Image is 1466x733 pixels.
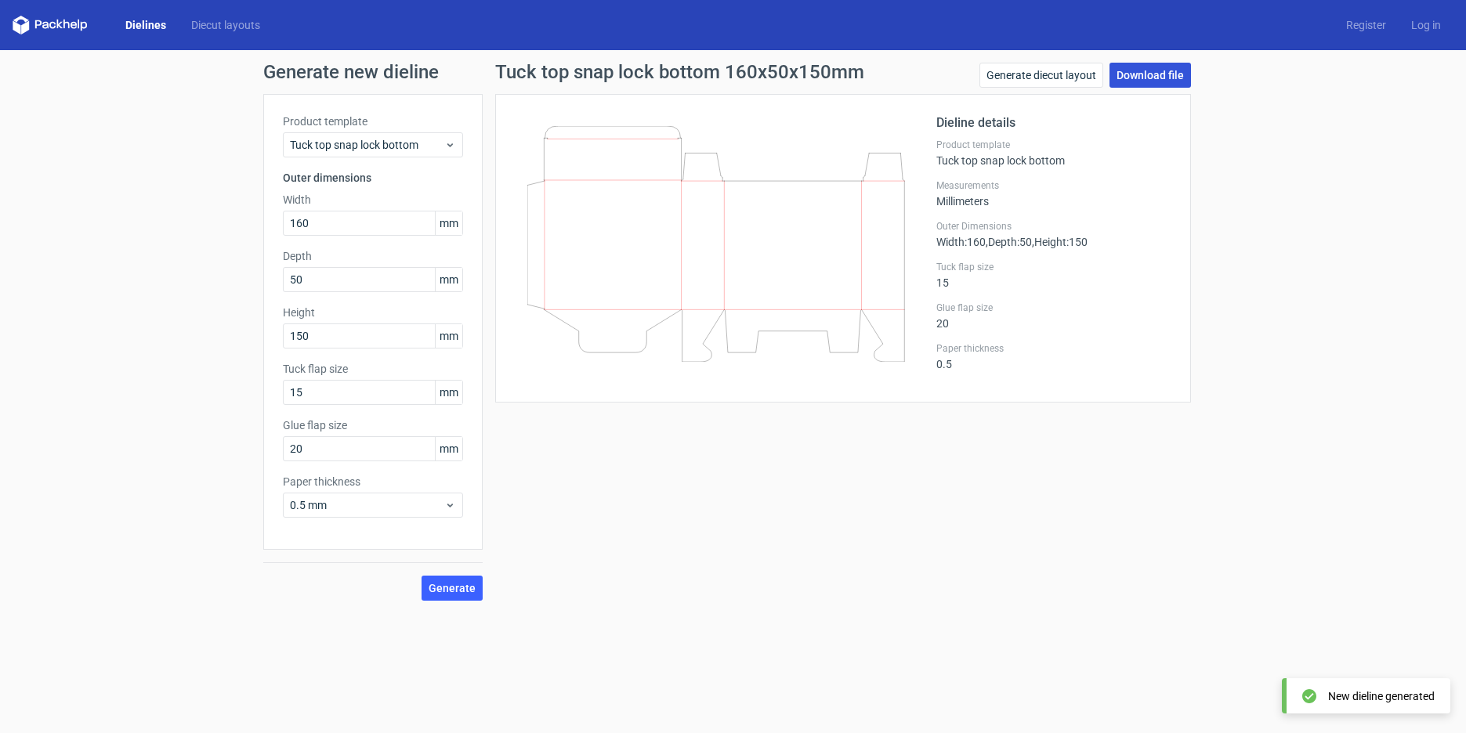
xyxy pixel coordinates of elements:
span: mm [435,211,462,235]
a: Register [1334,17,1399,33]
label: Tuck flap size [936,261,1171,273]
label: Tuck flap size [283,361,463,377]
span: , Height : 150 [1032,236,1088,248]
a: Dielines [113,17,179,33]
div: 0.5 [936,342,1171,370]
span: mm [435,381,462,404]
div: Millimeters [936,179,1171,208]
h3: Outer dimensions [283,170,463,186]
span: mm [435,268,462,291]
a: Generate diecut layout [979,63,1103,88]
h1: Generate new dieline [263,63,1204,81]
label: Paper thickness [283,474,463,489]
div: 15 [936,261,1171,289]
h1: Tuck top snap lock bottom 160x50x150mm [495,63,864,81]
a: Diecut layouts [179,17,273,33]
label: Depth [283,248,463,264]
span: Width : 160 [936,236,986,248]
label: Outer Dimensions [936,220,1171,233]
label: Glue flap size [936,302,1171,314]
span: Tuck top snap lock bottom [290,137,444,153]
div: New dieline generated [1328,688,1435,704]
label: Glue flap size [283,417,463,433]
label: Product template [283,114,463,129]
span: 0.5 mm [290,497,444,513]
span: Generate [429,583,476,594]
button: Generate [422,576,483,601]
label: Height [283,305,463,320]
span: , Depth : 50 [986,236,1032,248]
div: Tuck top snap lock bottom [936,139,1171,167]
label: Product template [936,139,1171,151]
div: 20 [936,302,1171,330]
label: Paper thickness [936,342,1171,355]
span: mm [435,324,462,348]
a: Log in [1399,17,1453,33]
label: Measurements [936,179,1171,192]
span: mm [435,437,462,460]
label: Width [283,192,463,208]
a: Download file [1109,63,1191,88]
h2: Dieline details [936,114,1171,132]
